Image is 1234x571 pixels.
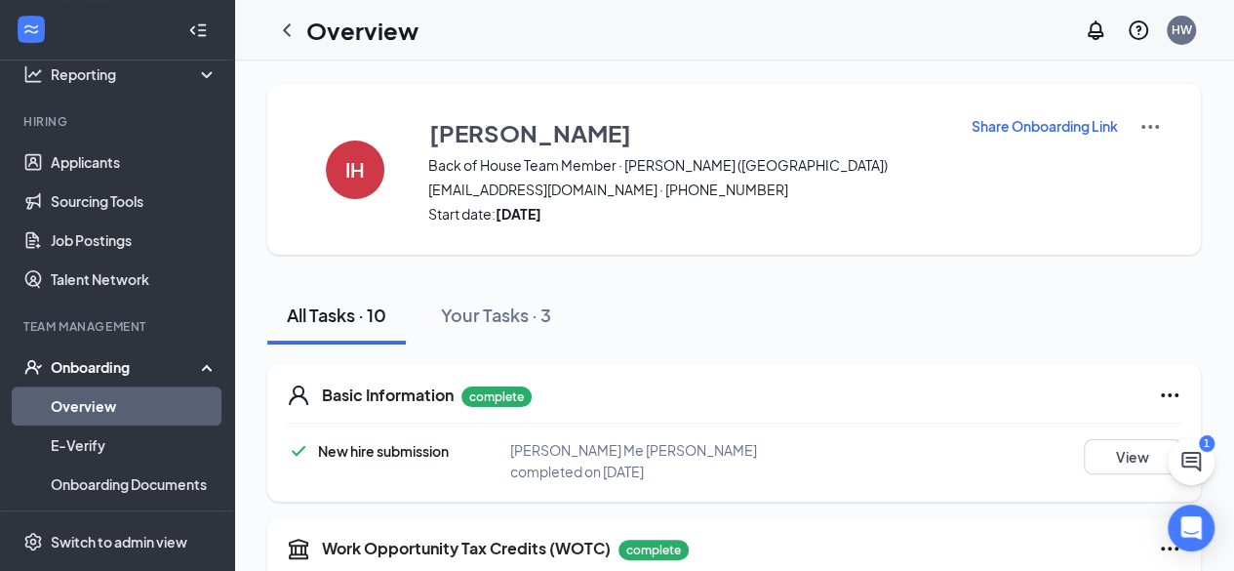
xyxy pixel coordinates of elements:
[1179,450,1203,473] svg: ChatActive
[51,260,218,299] a: Talent Network
[23,357,43,377] svg: UserCheck
[428,204,946,224] span: Start date:
[1199,435,1214,452] div: 1
[51,221,218,260] a: Job Postings
[428,155,946,175] span: Back of House Team Member · [PERSON_NAME] ([GEOGRAPHIC_DATA])
[1172,21,1192,38] div: HW
[1127,19,1150,42] svg: QuestionInfo
[51,532,187,551] div: Switch to admin view
[971,115,1119,137] button: Share Onboarding Link
[21,20,41,39] svg: WorkstreamLogo
[441,303,551,327] div: Your Tasks · 3
[306,14,418,47] h1: Overview
[1168,438,1214,485] button: ChatActive
[322,538,611,559] h5: Work Opportunity Tax Credits (WOTC)
[275,19,299,42] svg: ChevronLeft
[23,113,214,130] div: Hiring
[51,426,218,465] a: E-Verify
[1138,115,1162,139] img: More Actions
[1158,384,1181,407] svg: Ellipses
[1084,19,1107,42] svg: Notifications
[51,465,218,504] a: Onboarding Documents
[188,20,208,40] svg: Collapse
[51,357,201,377] div: Onboarding
[496,205,541,223] strong: [DATE]
[318,442,449,460] span: New hire submission
[429,116,631,149] h3: [PERSON_NAME]
[51,387,218,426] a: Overview
[51,504,218,543] a: Activity log
[322,385,454,406] h5: Basic Information
[287,303,386,327] div: All Tasks · 10
[23,64,43,84] svg: Analysis
[306,115,404,224] button: IH
[428,115,946,150] button: [PERSON_NAME]
[287,439,310,463] svg: Checkmark
[618,540,689,560] p: complete
[510,441,757,480] span: [PERSON_NAME] Me [PERSON_NAME] completed on [DATE]
[23,532,43,551] svg: Settings
[51,182,218,221] a: Sourcing Tools
[51,143,218,182] a: Applicants
[972,116,1118,136] p: Share Onboarding Link
[461,387,532,407] p: complete
[287,384,310,407] svg: User
[428,180,946,199] span: [EMAIL_ADDRESS][DOMAIN_NAME] · [PHONE_NUMBER]
[51,64,219,84] div: Reporting
[345,163,365,177] h4: IH
[1168,505,1214,551] div: Open Intercom Messenger
[23,318,214,335] div: Team Management
[287,537,310,560] svg: TaxGovernmentIcon
[1158,537,1181,560] svg: Ellipses
[1084,439,1181,474] button: View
